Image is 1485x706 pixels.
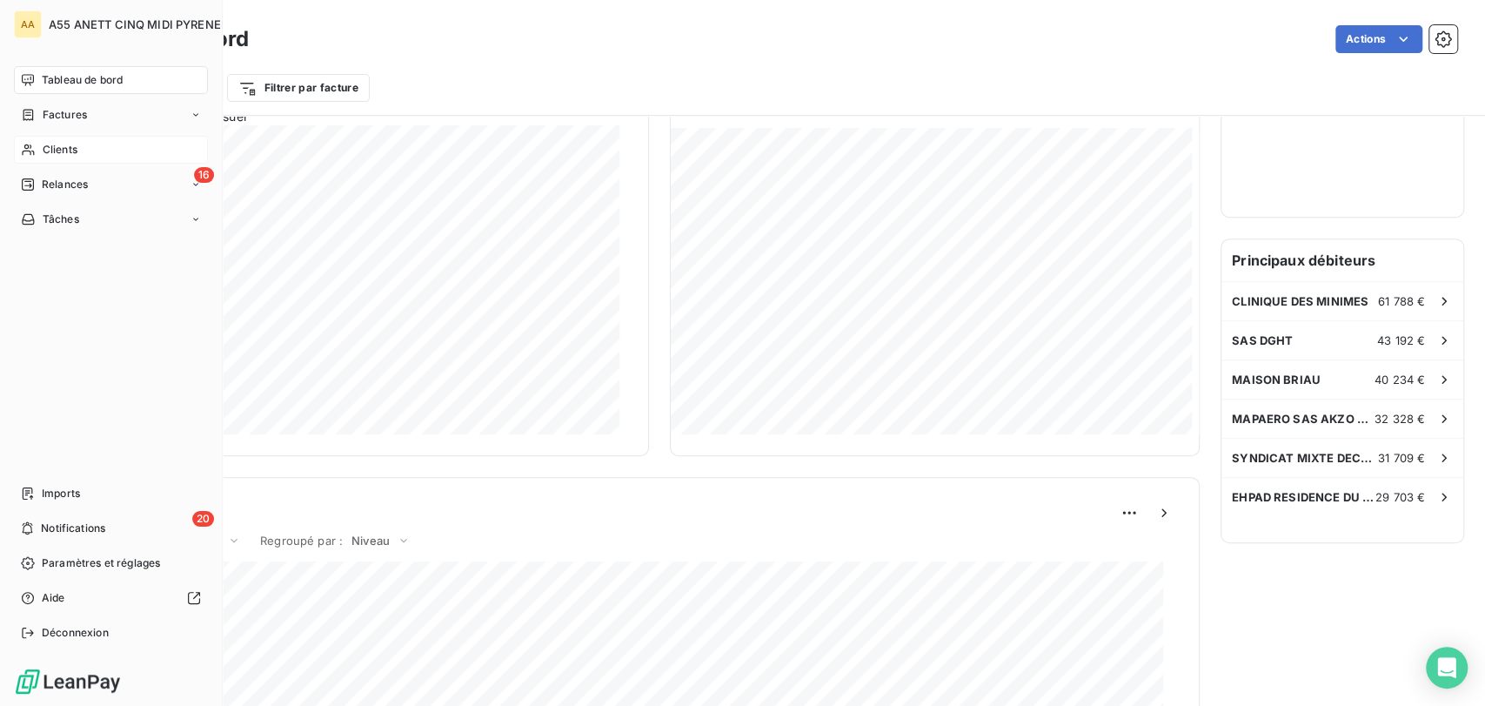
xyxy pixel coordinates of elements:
span: 43 192 € [1377,333,1425,347]
span: Tâches [43,212,79,227]
span: Imports [42,486,80,501]
span: 31 709 € [1378,451,1425,465]
span: CLINIQUE DES MINIMES [1232,294,1368,308]
span: 40 234 € [1375,373,1425,387]
span: Niveau [351,534,390,548]
span: A55 ANETT CINQ MIDI PYRENEES [49,17,235,31]
span: Déconnexion [42,625,109,641]
span: 32 328 € [1375,412,1425,426]
a: Aide [14,584,208,612]
span: Chiffre d'affaires mensuel [98,107,534,125]
span: 20 [192,511,214,527]
span: MAISON BRIAU [1232,373,1321,387]
img: Logo LeanPay [14,668,122,696]
span: Notifications [41,521,105,536]
div: Open Intercom Messenger [1426,647,1468,689]
span: SYNDICAT MIXTE DECOSET [1232,451,1378,465]
span: SAS DGHT [1232,333,1293,347]
span: 61 788 € [1378,294,1425,308]
span: MAPAERO SAS AKZO NOBEL [1232,412,1375,426]
span: Factures [43,107,87,123]
button: Filtrer par facture [227,74,370,102]
span: Aide [42,590,65,606]
button: Actions [1335,25,1422,53]
span: 16 [194,167,214,183]
span: Paramètres et réglages [42,555,160,571]
span: 29 703 € [1375,490,1425,504]
span: EHPAD RESIDENCE DU BOSC [1232,490,1375,504]
span: Regroupé par : [260,534,343,548]
span: Relances [42,177,88,192]
span: Clients [43,142,77,158]
h6: Principaux débiteurs [1221,239,1463,281]
div: AA [14,10,42,38]
span: Tableau de bord [42,72,123,88]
